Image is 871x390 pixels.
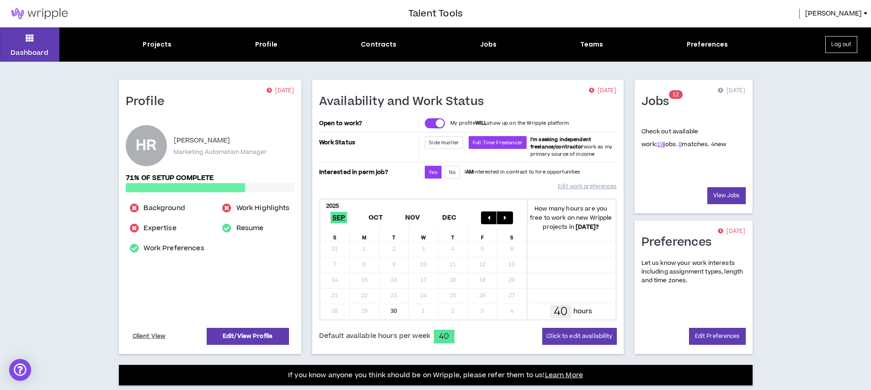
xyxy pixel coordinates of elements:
[449,169,456,176] span: No
[367,212,385,223] span: Oct
[657,140,677,148] span: jobs.
[11,48,48,58] p: Dashboard
[676,91,679,99] span: 2
[545,370,583,380] a: Learn More
[438,228,468,242] div: T
[542,328,616,345] button: Click to edit availability
[530,136,612,158] span: work as my primary source of income
[718,86,745,95] p: [DATE]
[707,187,746,204] a: View Jobs
[319,120,417,127] p: Open to work?
[409,228,438,242] div: W
[174,135,230,146] p: [PERSON_NAME]
[9,359,31,381] div: Open Intercom Messenger
[673,91,676,99] span: 1
[497,228,527,242] div: S
[350,228,379,242] div: M
[480,40,497,49] div: Jobs
[267,86,294,95] p: [DATE]
[465,169,581,176] p: I interested in contract to hire opportunities
[711,140,727,148] span: new
[136,139,156,153] div: HR
[657,140,663,148] a: 19
[825,36,857,53] button: Log out
[207,328,289,345] a: Edit/View Profile
[429,169,437,176] span: Yes
[126,173,294,183] p: 71% of setup complete
[527,204,615,232] p: How many hours are you free to work on new Wripple projects in
[408,7,463,21] h3: Talent Tools
[403,212,422,223] span: Nov
[288,370,583,381] p: If you know anyone you think should be on Wripple, please refer them to us!
[440,212,459,223] span: Dec
[331,212,347,223] span: Sep
[174,148,267,156] p: Marketing Automation Manager
[466,169,473,175] strong: AM
[669,90,683,99] sup: 12
[476,120,487,126] strong: WILL
[679,140,709,148] span: matches.
[144,243,204,254] a: Work Preferences
[143,40,171,49] div: Projects
[379,228,409,242] div: T
[429,139,459,146] span: Side Hustler
[641,127,727,148] p: Check out available work:
[641,95,676,109] h1: Jobs
[468,228,497,242] div: F
[711,140,714,148] a: 4
[361,40,396,49] div: Contracts
[689,328,746,345] a: Edit Preferences
[326,202,339,210] b: 2025
[641,259,746,285] p: Let us know your work interests including assignment types, length and time zones.
[319,95,491,109] h1: Availability and Work Status
[236,203,290,214] a: Work Highlights
[589,86,616,95] p: [DATE]
[580,40,604,49] div: Teams
[236,223,264,234] a: Resume
[450,120,569,127] p: My profile show up on the Wripple platform
[126,125,167,166] div: Hubert R.
[558,179,616,195] a: Edit work preferences
[687,40,728,49] div: Preferences
[805,9,862,19] span: [PERSON_NAME]
[573,306,593,316] p: hours
[126,95,171,109] h1: Profile
[530,136,591,150] b: I'm seeking independent freelance/contractor
[144,203,185,214] a: Background
[319,166,417,179] p: Interested in perm job?
[255,40,278,49] div: Profile
[131,328,167,344] a: Client View
[576,223,599,231] b: [DATE] ?
[144,223,176,234] a: Expertise
[718,227,745,236] p: [DATE]
[679,140,682,148] a: 8
[321,228,350,242] div: S
[641,235,719,250] h1: Preferences
[319,331,430,341] span: Default available hours per week
[319,136,417,149] p: Work Status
